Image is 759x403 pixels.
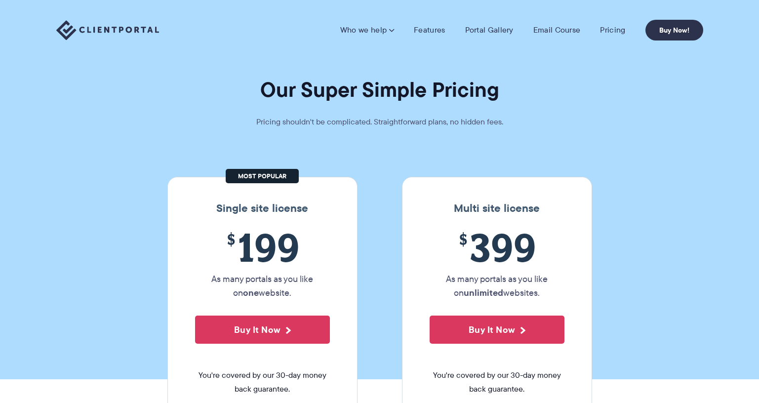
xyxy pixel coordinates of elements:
[340,25,394,35] a: Who we help
[430,368,564,396] span: You're covered by our 30-day money back guarantee.
[232,115,528,129] p: Pricing shouldn't be complicated. Straightforward plans, no hidden fees.
[645,20,703,40] a: Buy Now!
[195,225,330,270] span: 199
[533,25,581,35] a: Email Course
[600,25,625,35] a: Pricing
[464,286,503,299] strong: unlimited
[195,368,330,396] span: You're covered by our 30-day money back guarantee.
[195,316,330,344] button: Buy It Now
[412,202,582,215] h3: Multi site license
[430,272,564,300] p: As many portals as you like on websites.
[178,202,347,215] h3: Single site license
[414,25,445,35] a: Features
[430,316,564,344] button: Buy It Now
[430,225,564,270] span: 399
[243,286,259,299] strong: one
[195,272,330,300] p: As many portals as you like on website.
[465,25,514,35] a: Portal Gallery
